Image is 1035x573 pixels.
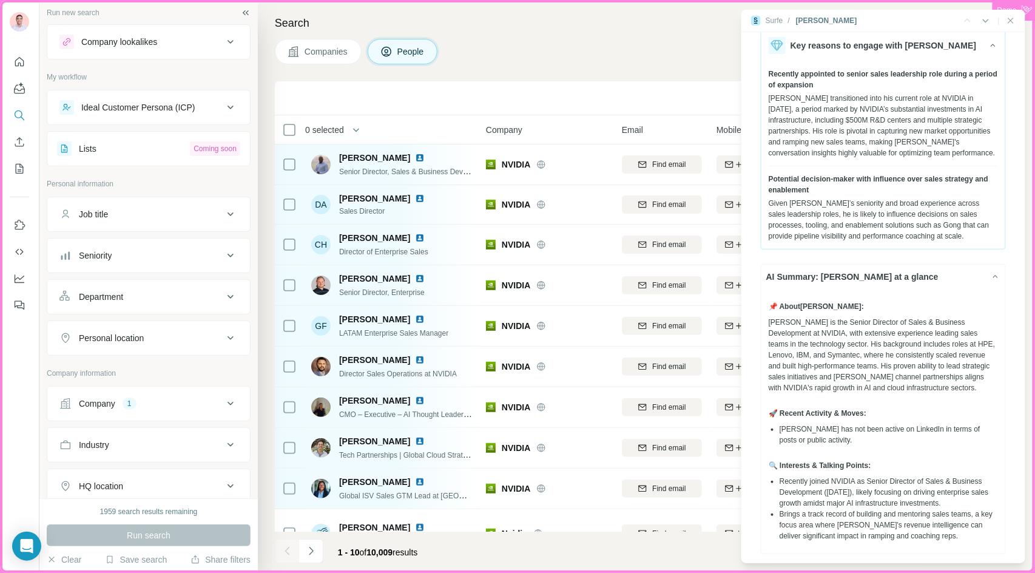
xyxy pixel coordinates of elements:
div: [PERSON_NAME] transitioned into his current role at NVIDIA in [DATE], a period marked by NVIDIA’s... [769,93,998,158]
button: Find email [622,195,702,214]
button: Find both [716,155,797,174]
span: Find email [652,239,686,250]
button: Ideal Customer Persona (ICP) [47,93,250,122]
button: Use Surfe API [10,241,29,263]
span: Nvidia [502,527,527,540]
span: Find email [652,528,686,539]
div: CH [311,235,331,254]
span: Key reasons to engage with [PERSON_NAME] [791,39,977,52]
button: Close side panel [1006,16,1016,25]
span: [PERSON_NAME] [339,313,410,325]
img: Logo of NVIDIA [486,484,496,493]
button: My lists [10,158,29,180]
img: LinkedIn logo [415,153,425,163]
span: Find email [652,483,686,494]
span: Find email [652,280,686,291]
span: Recently appointed to senior sales leadership role during a period of expansion [769,69,998,90]
span: [PERSON_NAME] [339,152,410,164]
div: Lists [79,143,96,155]
span: 10,009 [367,548,393,557]
img: Surfe Logo [751,16,761,25]
span: Companies [305,46,349,58]
button: Find email [622,276,702,294]
p: Company information [47,368,251,379]
span: [PERSON_NAME] [339,476,410,488]
div: Department [79,291,123,303]
button: Job title [47,200,250,229]
button: AI Summary: [PERSON_NAME] at a glance [761,265,1005,289]
p: Personal information [47,178,251,189]
span: [PERSON_NAME] [339,192,410,205]
span: [PERSON_NAME] [339,435,410,447]
img: Avatar [311,357,331,376]
span: NVIDIA [502,442,530,454]
img: LinkedIn logo [415,355,425,365]
span: Tech Partnerships | Global Cloud Strategy | Customer and Partner Obsessed | High Performance Team... [339,450,696,459]
div: Open Intercom Messenger [12,532,41,561]
button: Find both [716,236,797,254]
img: LinkedIn logo [415,396,425,405]
span: Sales Director [339,206,439,217]
img: Logo of NVIDIA [486,362,496,371]
img: LinkedIn logo [415,274,425,283]
button: Company1 [47,389,250,418]
button: Find both [716,480,797,498]
img: LinkedIn logo [415,233,425,243]
img: Logo of NVIDIA [486,402,496,412]
p: My workflow [47,72,251,83]
button: Quick start [10,51,29,73]
img: Avatar [311,276,331,295]
img: LinkedIn logo [415,436,425,446]
button: Find both [716,398,797,416]
span: of [360,548,367,557]
img: LinkedIn logo [415,523,425,532]
button: Find both [716,358,797,376]
span: NVIDIA [502,401,530,413]
img: Logo of NVIDIA [486,160,496,169]
span: AI Summary: [PERSON_NAME] at a glance [766,271,939,283]
span: NVIDIA [502,239,530,251]
button: Find email [622,480,702,498]
span: [PERSON_NAME] [339,354,410,366]
img: Logo of NVIDIA [486,280,496,290]
span: Director of Enterprise Sales [339,248,428,256]
button: Find email [622,524,702,543]
button: Dashboard [10,268,29,290]
button: Seniority [47,241,250,270]
button: HQ location [47,472,250,501]
span: [PERSON_NAME] [339,273,410,285]
div: GF [311,316,331,336]
button: Save search [105,554,167,566]
img: Logo of NVIDIA [486,200,496,209]
span: NVIDIA [502,361,530,373]
img: LinkedIn logo [415,477,425,487]
div: Given [PERSON_NAME]’s seniority and broad experience across sales leadership roles, he is likely ... [769,198,998,242]
span: Senior Director, Sales & Business Development [339,166,493,176]
p: [PERSON_NAME] is the Senior Director of Sales & Business Development at NVIDIA, with extensive ex... [769,317,998,393]
div: Coming soon [190,141,240,156]
img: LinkedIn logo [415,314,425,324]
span: NVIDIA [502,198,530,211]
button: Find email [622,155,702,174]
div: 📌 About [PERSON_NAME] : [769,301,998,312]
span: Find email [652,159,686,170]
button: Find email [622,358,702,376]
div: | [998,15,1000,26]
div: Job title [79,208,108,220]
h4: Search [275,15,1020,32]
button: Previous [980,15,992,27]
span: NVIDIA [502,279,530,291]
span: NVIDIA [502,158,530,171]
button: Find both [716,317,797,335]
div: DA [311,195,331,214]
button: Find both [716,195,797,214]
li: [PERSON_NAME] has not been active on LinkedIn in terms of posts or public activity. [780,424,998,446]
span: Find email [652,402,686,413]
span: Find email [652,320,686,331]
button: Find email [622,439,702,457]
span: Email [622,124,643,136]
button: Share filters [190,554,251,566]
div: Personal location [79,332,144,344]
img: Avatar [311,524,331,543]
button: Agents Inbox [10,78,29,100]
